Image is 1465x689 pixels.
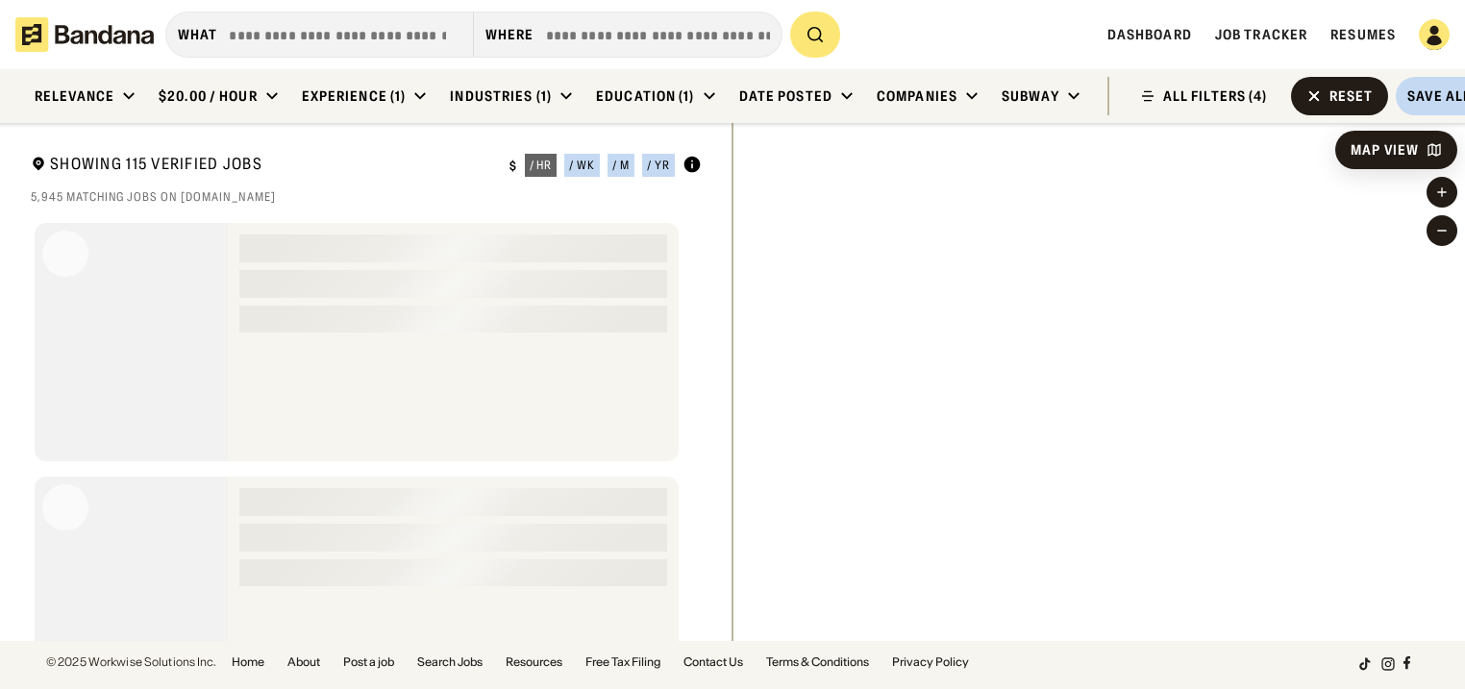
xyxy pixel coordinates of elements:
[569,160,595,171] div: / wk
[485,26,534,43] div: Where
[585,656,660,668] a: Free Tax Filing
[647,160,670,171] div: / yr
[1107,26,1192,43] a: Dashboard
[302,87,407,105] div: Experience (1)
[35,87,114,105] div: Relevance
[1329,89,1374,103] div: Reset
[178,26,217,43] div: what
[232,656,264,668] a: Home
[31,189,702,205] div: 5,945 matching jobs on [DOMAIN_NAME]
[46,656,216,668] div: © 2025 Workwise Solutions Inc.
[31,215,702,652] div: grid
[287,656,320,668] a: About
[509,159,517,174] div: $
[1330,26,1396,43] a: Resumes
[1002,87,1059,105] div: Subway
[1163,89,1268,103] div: ALL FILTERS (4)
[1351,143,1419,157] div: Map View
[766,656,869,668] a: Terms & Conditions
[1215,26,1307,43] a: Job Tracker
[450,87,552,105] div: Industries (1)
[31,154,494,178] div: Showing 115 Verified Jobs
[343,656,394,668] a: Post a job
[739,87,832,105] div: Date Posted
[683,656,743,668] a: Contact Us
[877,87,957,105] div: Companies
[530,160,553,171] div: / hr
[892,656,969,668] a: Privacy Policy
[417,656,483,668] a: Search Jobs
[15,17,154,52] img: Bandana logotype
[506,656,562,668] a: Resources
[596,87,695,105] div: Education (1)
[159,87,258,105] div: $20.00 / hour
[612,160,630,171] div: / m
